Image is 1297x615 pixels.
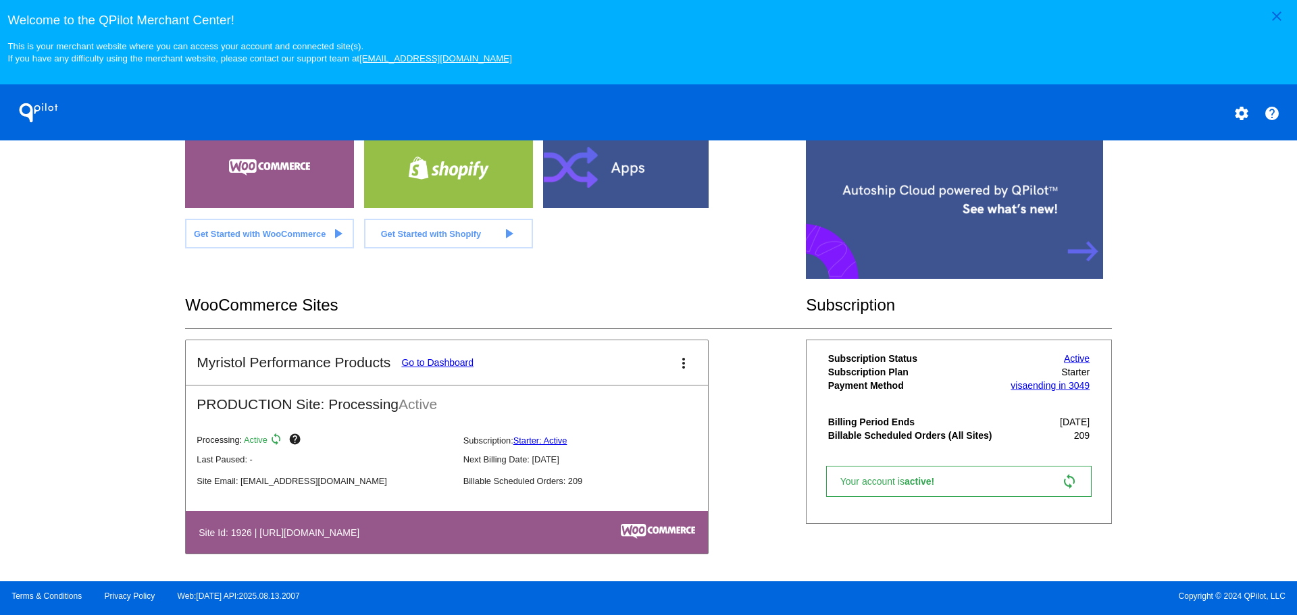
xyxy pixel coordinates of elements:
[463,476,719,486] p: Billable Scheduled Orders: 209
[905,476,941,487] span: active!
[364,219,533,248] a: Get Started with Shopify
[105,591,155,601] a: Privacy Policy
[381,229,482,239] span: Get Started with Shopify
[194,229,326,239] span: Get Started with WooCommerce
[463,454,719,464] p: Next Billing Date: [DATE]
[270,433,286,449] mat-icon: sync
[197,454,452,464] p: Last Paused: -
[197,354,390,371] h2: Myristol Performance Products
[288,433,305,449] mat-icon: help
[660,591,1286,601] span: Copyright © 2024 QPilot, LLC
[1061,473,1077,489] mat-icon: sync
[1061,367,1090,377] span: Starter
[463,435,719,446] p: Subscription:
[197,476,452,486] p: Site Email: [EMAIL_ADDRESS][DOMAIN_NAME]
[359,53,512,63] a: [EMAIL_ADDRESS][DOMAIN_NAME]
[1064,353,1090,364] a: Active
[840,476,948,487] span: Your account is
[501,225,517,242] mat-icon: play_arrow
[330,225,346,242] mat-icon: play_arrow
[11,591,82,601] a: Terms & Conditions
[806,296,1112,315] h2: Subscription
[7,13,1289,28] h3: Welcome to the QPilot Merchant Center!
[828,379,1004,392] th: Payment Method
[828,366,1004,378] th: Subscription Plan
[513,435,567,446] a: Starter: Active
[1011,380,1027,391] span: visa
[828,429,1004,442] th: Billable Scheduled Orders (All Sites)
[621,524,695,539] img: c53aa0e5-ae75-48aa-9bee-956650975ee5
[1074,430,1090,441] span: 209
[7,41,511,63] small: This is your merchant website where you can access your account and connected site(s). If you hav...
[1269,8,1285,24] mat-icon: close
[828,352,1004,365] th: Subscription Status
[401,357,474,368] a: Go to Dashboard
[199,527,366,538] h4: Site Id: 1926 | [URL][DOMAIN_NAME]
[399,396,437,412] span: Active
[1264,105,1280,122] mat-icon: help
[1060,417,1090,427] span: [DATE]
[676,355,692,371] mat-icon: more_vert
[11,99,66,126] h1: QPilot
[186,385,708,412] h2: PRODUCTION Site: Processing
[826,466,1092,497] a: Your account isactive! sync
[828,416,1004,428] th: Billing Period Ends
[197,433,452,449] p: Processing:
[185,296,806,315] h2: WooCommerce Sites
[1234,105,1250,122] mat-icon: settings
[1011,380,1090,391] a: visaending in 3049
[178,591,300,601] a: Web:[DATE] API:2025.08.13.2007
[185,219,354,248] a: Get Started with WooCommerce
[244,435,268,446] span: Active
